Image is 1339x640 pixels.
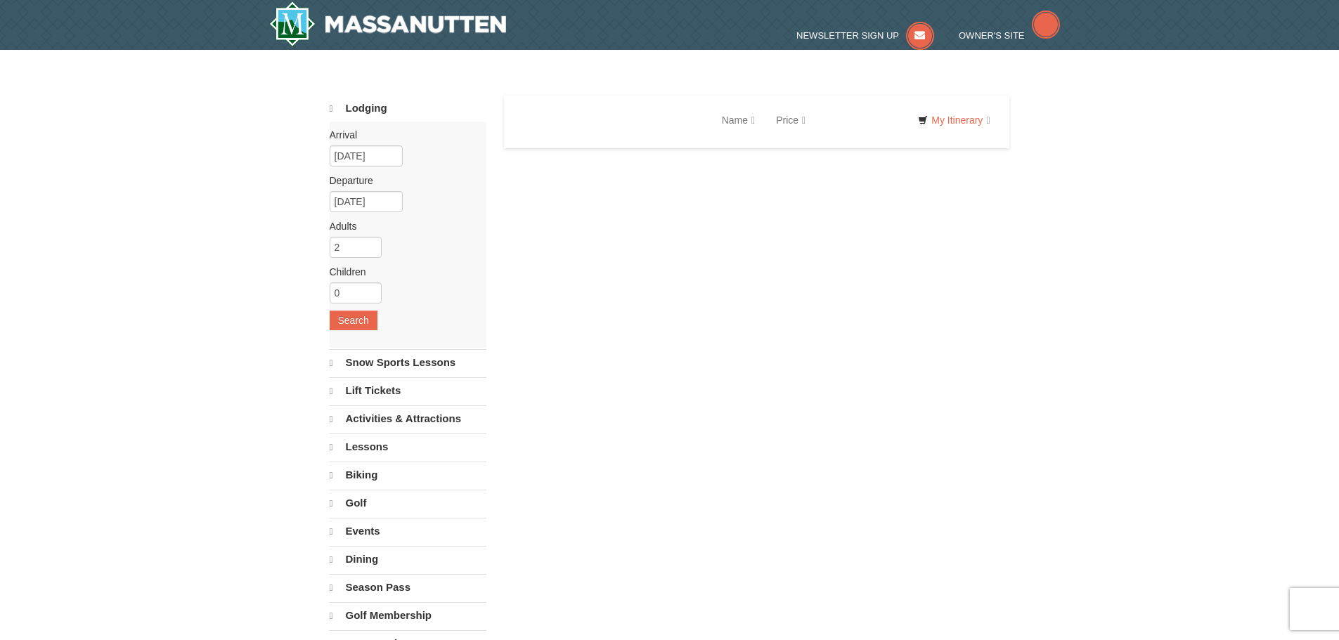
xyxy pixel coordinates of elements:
a: Owner's Site [959,30,1060,41]
label: Adults [330,219,476,233]
a: Golf Membership [330,602,486,629]
a: Massanutten Resort [269,1,507,46]
a: Price [765,106,816,134]
a: Golf [330,490,486,516]
label: Arrival [330,128,476,142]
a: Lodging [330,96,486,122]
label: Departure [330,174,476,188]
a: Activities & Attractions [330,405,486,432]
a: Newsletter Sign Up [796,30,934,41]
img: Massanutten Resort Logo [269,1,507,46]
label: Children [330,265,476,279]
a: Biking [330,462,486,488]
a: Events [330,518,486,544]
a: Lift Tickets [330,377,486,404]
a: Name [711,106,765,134]
a: Lessons [330,433,486,460]
a: Dining [330,546,486,573]
a: Snow Sports Lessons [330,349,486,376]
a: Season Pass [330,574,486,601]
span: Newsletter Sign Up [796,30,899,41]
button: Search [330,311,377,330]
span: Owner's Site [959,30,1025,41]
a: My Itinerary [909,110,999,131]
